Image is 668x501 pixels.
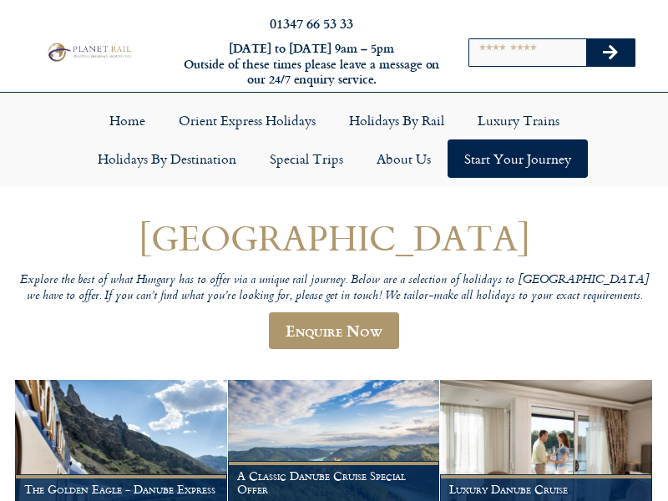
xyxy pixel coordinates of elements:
[270,13,353,33] a: 01347 66 53 33
[237,469,431,496] h1: A Classic Danube Cruise Special Offer
[461,101,576,139] a: Luxury Trains
[332,101,461,139] a: Holidays by Rail
[448,139,588,178] a: Start your Journey
[253,139,360,178] a: Special Trips
[81,139,253,178] a: Holidays by Destination
[93,101,162,139] a: Home
[182,41,441,88] h6: [DATE] to [DATE] 9am – 5pm Outside of these times please leave a message on our 24/7 enquiry serv...
[15,218,653,257] h1: [GEOGRAPHIC_DATA]
[449,483,643,496] h1: Luxury Danube Cruise
[44,41,134,63] img: Planet Rail Train Holidays Logo
[15,273,653,304] p: Explore the best of what Hungary has to offer via a unique rail journey. Below are a selection of...
[360,139,448,178] a: About Us
[162,101,332,139] a: Orient Express Holidays
[269,312,399,349] a: Enquire Now
[586,39,635,66] button: Search
[24,483,218,496] h1: The Golden Eagle - Danube Express
[8,101,660,178] nav: Menu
